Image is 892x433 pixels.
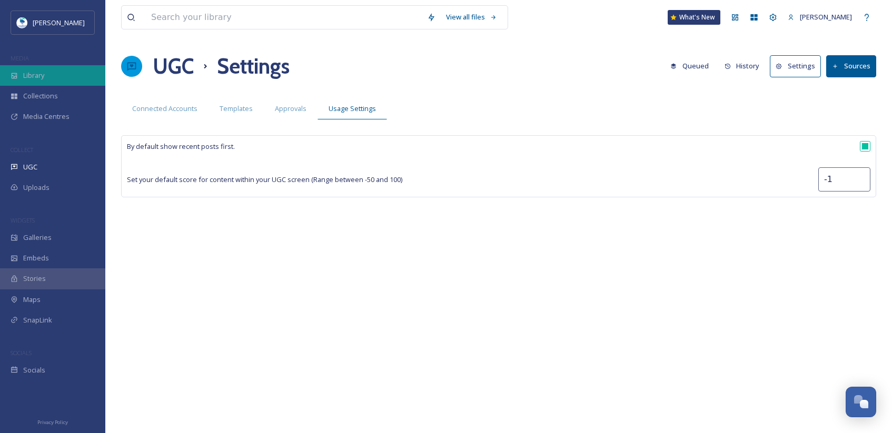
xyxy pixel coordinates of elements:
span: Uploads [23,183,49,193]
span: By default show recent posts first. [127,142,235,152]
span: Privacy Policy [37,419,68,426]
a: View all files [441,7,502,27]
span: Approvals [275,104,306,114]
button: Queued [665,56,714,76]
button: Settings [770,55,821,77]
span: Usage Settings [329,104,376,114]
span: Media Centres [23,112,70,122]
button: History [719,56,765,76]
span: Socials [23,365,45,375]
span: Set your default score for content within your UGC screen (Range between -50 and 100) [127,175,402,185]
span: Templates [220,104,253,114]
span: Collections [23,91,58,101]
span: Embeds [23,253,49,263]
a: History [719,56,770,76]
span: Maps [23,295,41,305]
span: SOCIALS [11,349,32,357]
span: UGC [23,162,37,172]
button: Open Chat [846,387,876,417]
span: Galleries [23,233,52,243]
a: UGC [153,51,194,82]
span: Library [23,71,44,80]
a: [PERSON_NAME] [782,7,857,27]
a: Queued [665,56,719,76]
span: Stories [23,274,46,284]
span: WIDGETS [11,216,35,224]
span: [PERSON_NAME] [800,12,852,22]
span: MEDIA [11,54,29,62]
a: Privacy Policy [37,415,68,428]
input: Search your library [146,6,422,29]
a: What's New [668,10,720,25]
span: [PERSON_NAME] [33,18,85,27]
span: Connected Accounts [132,104,197,114]
h1: Settings [217,51,290,82]
img: download.jpeg [17,17,27,28]
span: SnapLink [23,315,52,325]
button: Sources [826,55,876,77]
a: Settings [770,55,826,77]
span: COLLECT [11,146,33,154]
